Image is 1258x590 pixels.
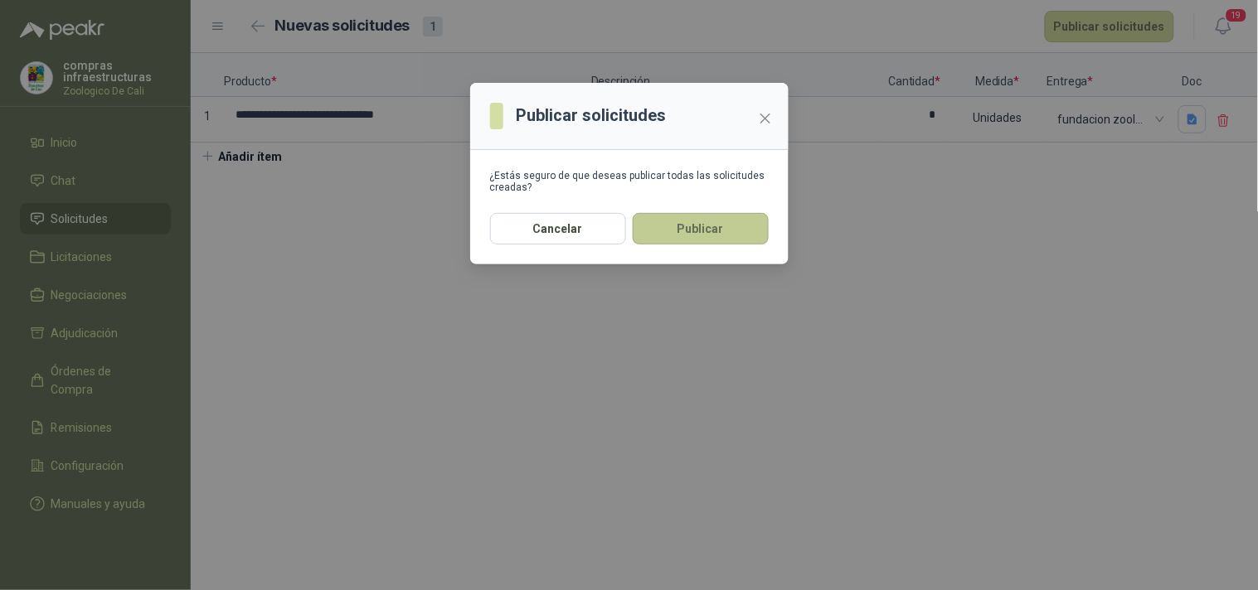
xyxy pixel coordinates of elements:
[517,103,667,128] h3: Publicar solicitudes
[759,112,772,125] span: close
[752,105,779,132] button: Close
[490,213,626,244] button: Cancelar
[633,213,769,244] button: Publicar
[490,170,769,193] div: ¿Estás seguro de que deseas publicar todas las solicitudes creadas?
